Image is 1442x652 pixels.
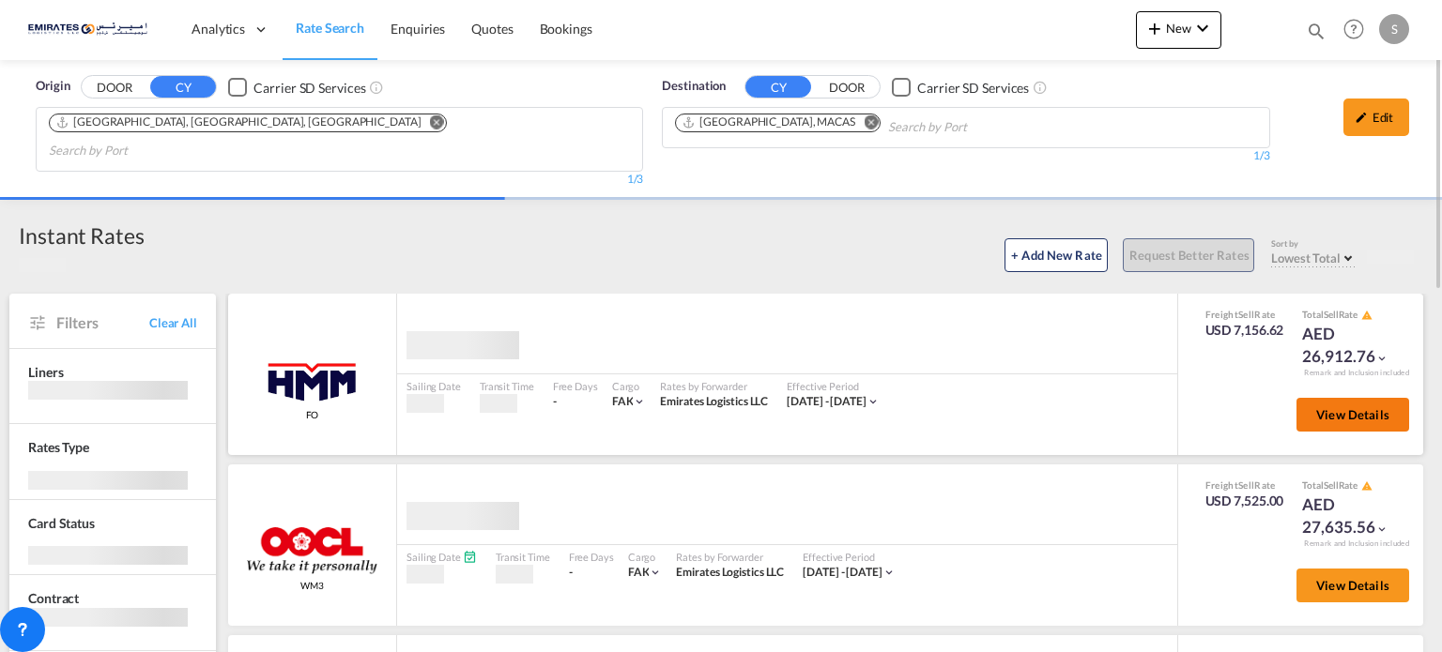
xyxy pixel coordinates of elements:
span: Rate Search [296,20,364,36]
span: WM3 [300,579,324,592]
span: Origin [36,77,69,96]
button: icon-plus 400-fgNewicon-chevron-down [1136,11,1221,49]
md-icon: icon-plus 400-fg [1143,17,1166,39]
input: Search by Port [49,136,227,166]
button: View Details [1296,398,1409,432]
div: icon-magnify [1306,21,1327,49]
div: Rates by Forwarder [660,379,768,393]
span: Help [1338,13,1370,45]
span: Enquiries [391,21,445,37]
span: View Details [1316,407,1389,422]
div: Sort by [1271,238,1358,250]
md-icon: Unchecked: Search for CY (Container Yard) services for all selected carriers.Checked : Search for... [369,80,384,95]
button: DOOR [82,77,147,99]
md-chips-wrap: Chips container. Use arrow keys to select chips. [672,108,1074,143]
span: Sell [1324,309,1339,320]
div: Effective Period [803,550,896,564]
div: - [569,565,573,581]
img: HMM [263,356,361,403]
div: Remark and Inclusion included [1290,538,1423,549]
md-icon: icon-pencil [1355,111,1368,124]
md-icon: icon-chevron-down [867,395,880,408]
span: Contract [28,590,79,606]
button: Request Better Rates [1123,238,1254,272]
span: [DATE] - [DATE] [787,394,867,408]
span: Sell [1238,479,1254,491]
img: OOCL [247,527,378,574]
div: Emirates Logistics LLC [676,565,784,581]
div: Free Days [569,550,614,564]
div: AED 26,912.76 [1302,323,1396,368]
div: 15 Aug 2025 - 31 Aug 2025 [803,565,882,581]
md-icon: Unchecked: Search for CY (Container Yard) services for all selected carriers.Checked : Search for... [1033,80,1048,95]
div: Card Status [28,514,95,533]
div: Rates Type [28,438,89,457]
div: Sailing Date [407,379,461,393]
input: Search by Port [888,113,1066,143]
div: S [1379,14,1409,44]
md-icon: icon-chevron-down [1375,523,1388,536]
md-checkbox: Checkbox No Ink [892,77,1029,97]
div: - [553,394,557,410]
span: Liners [28,364,63,380]
span: Emirates Logistics LLC [660,394,768,408]
div: Transit Time [496,550,550,564]
md-icon: icon-magnify [1306,21,1327,41]
button: View Details [1296,569,1409,602]
div: USD 7,156.62 [1205,321,1284,340]
span: [DATE] - [DATE] [803,565,882,579]
md-icon: icon-alert [1361,310,1373,321]
md-checkbox: Checkbox No Ink [228,77,365,97]
div: AED 27,635.56 [1302,493,1396,538]
div: Total Rate [1302,478,1396,493]
div: Emirates Logistics LLC [660,394,768,410]
button: + Add New Rate [1005,238,1108,272]
span: Quotes [471,21,513,37]
div: Cargo [612,379,647,393]
div: Carrier SD Services [253,79,365,98]
span: View Details [1316,578,1389,593]
div: Help [1338,13,1379,47]
div: Port of Jebel Ali, Jebel Ali, AEJEA [55,114,422,130]
div: Freight Rate [1205,478,1284,492]
img: c67187802a5a11ec94275b5db69a26e6.png [28,8,155,51]
span: New [1143,21,1214,36]
md-icon: icon-chevron-down [882,566,896,579]
div: Press delete to remove this chip. [682,114,859,130]
div: USD 7,525.00 [1205,492,1284,510]
div: Cargo [628,550,663,564]
div: Effective Period [787,379,880,393]
span: FO [306,408,319,421]
md-icon: icon-chevron-down [633,395,646,408]
span: Filters [56,312,149,333]
div: Freight Rate [1205,308,1284,321]
button: Remove [418,114,446,133]
div: icon-pencilEdit [1343,99,1409,136]
div: Instant Rates [19,220,145,250]
md-icon: icon-chevron-down [1191,17,1214,39]
span: Lowest Total [1271,250,1341,265]
md-icon: icon-chevron-down [649,566,662,579]
div: Transit Time [480,379,534,393]
button: icon-alert [1359,309,1373,323]
md-icon: icon-chevron-down [1375,352,1388,365]
md-chips-wrap: Chips container. Use arrow keys to select chips. [46,108,633,166]
span: Sell [1324,479,1339,491]
div: Free Days [553,379,598,393]
div: Total Rate [1302,308,1396,323]
div: Carrier SD Services [917,79,1029,98]
div: Press delete to remove this chip. [55,114,425,130]
div: Sailing Date [407,550,477,564]
button: CY [745,76,811,98]
span: Sell [1238,309,1254,320]
button: Remove [851,114,880,133]
div: Remark and Inclusion included [1290,368,1423,378]
span: Emirates Logistics LLC [676,565,784,579]
span: FAK [612,394,634,408]
div: Rates by Forwarder [676,550,784,564]
button: icon-alert [1359,479,1373,493]
div: Casablanca, MACAS [682,114,855,130]
span: Clear All [149,314,197,331]
md-icon: icon-alert [1361,480,1373,492]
